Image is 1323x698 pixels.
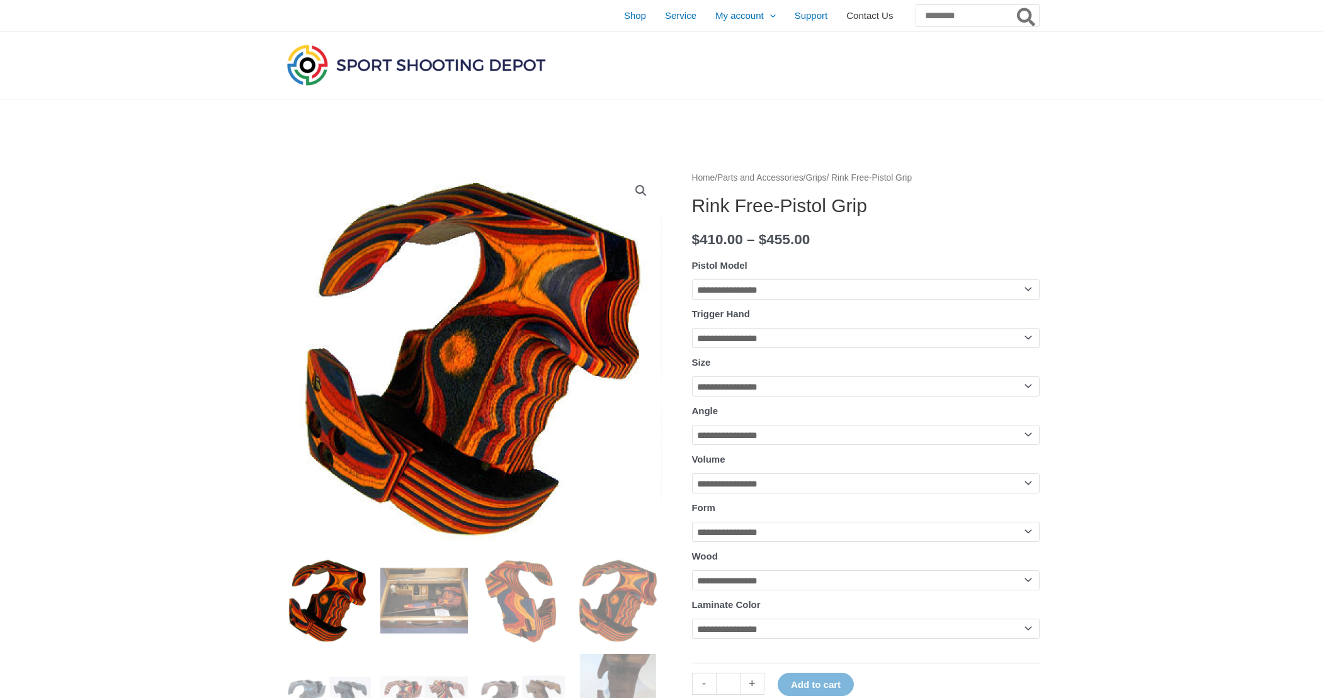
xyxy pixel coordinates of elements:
[380,557,468,645] img: Rink Free-Pistol Grip - Image 2
[692,673,716,695] a: -
[692,170,1040,186] nav: Breadcrumb
[741,673,764,695] a: +
[477,557,565,645] img: Rink Free-Pistol Grip - Image 3
[692,357,711,368] label: Size
[806,173,827,183] a: Grips
[692,405,718,416] label: Angle
[692,599,761,610] label: Laminate Color
[1014,5,1039,26] button: Search
[747,232,755,247] span: –
[759,232,810,247] bdi: 455.00
[630,179,652,202] a: View full-screen image gallery
[692,173,715,183] a: Home
[759,232,767,247] span: $
[284,557,372,645] img: Rink Free-Pistol Grip
[692,194,1040,217] h1: Rink Free-Pistol Grip
[692,232,743,247] bdi: 410.00
[692,502,716,513] label: Form
[284,170,662,548] img: Rink Free-Pistol Grip
[716,673,741,695] input: Product quantity
[692,260,747,271] label: Pistol Model
[692,454,725,464] label: Volume
[778,673,854,696] button: Add to cart
[717,173,803,183] a: Parts and Accessories
[574,557,662,645] img: Rink Free-Pistol Grip
[692,232,700,247] span: $
[692,551,718,561] label: Wood
[692,308,751,319] label: Trigger Hand
[284,42,548,88] img: Sport Shooting Depot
